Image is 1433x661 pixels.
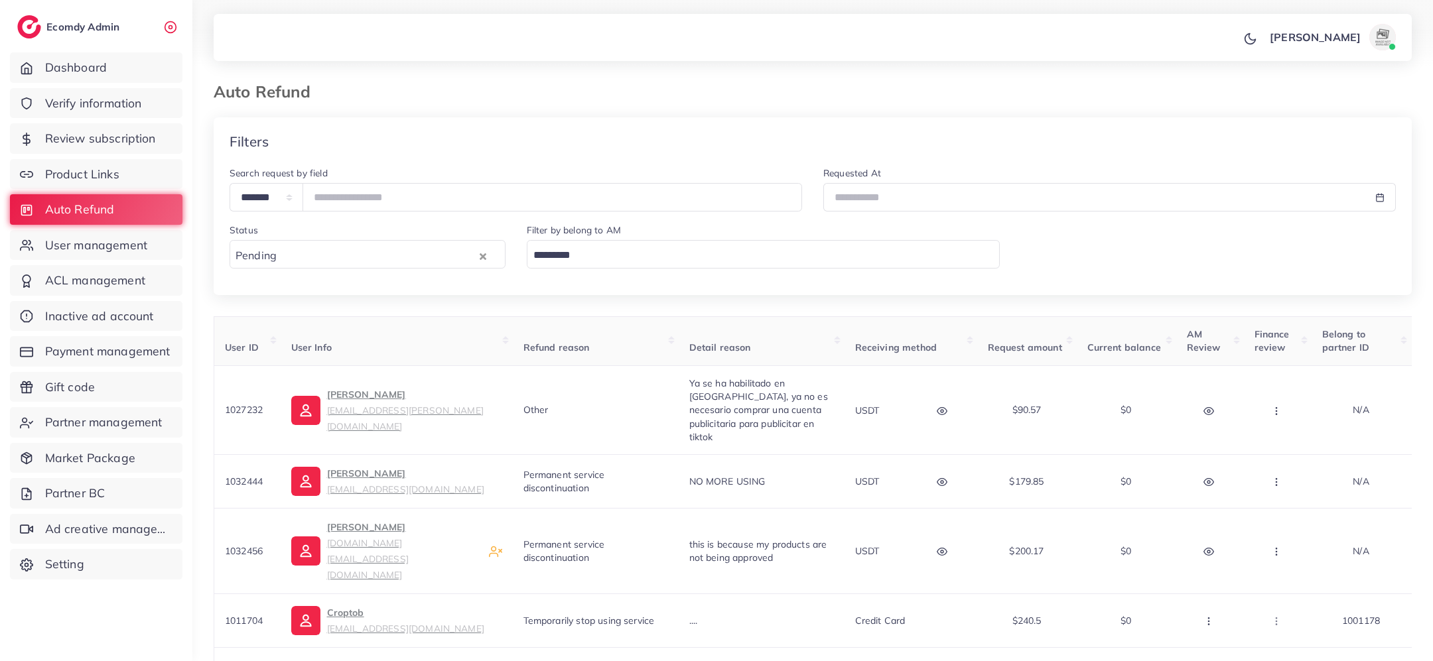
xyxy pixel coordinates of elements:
[855,402,880,418] p: USDT
[10,265,182,296] a: ACL management
[1187,328,1221,353] span: AM Review
[327,623,484,634] small: [EMAIL_ADDRESS][DOMAIN_NAME]
[10,443,182,473] a: Market Package
[45,201,115,218] span: Auto Refund
[45,59,107,76] span: Dashboard
[45,237,147,254] span: User management
[1009,475,1044,487] span: $179.85
[1121,615,1131,627] span: $0
[527,240,1000,269] div: Search for option
[1322,328,1370,353] span: Belong to partner ID
[689,538,827,564] span: this is because my products are not being approved
[10,301,182,331] a: Inactive ad account
[529,245,983,266] input: Search for option
[45,130,156,147] span: Review subscription
[327,537,409,580] small: [DOMAIN_NAME][EMAIL_ADDRESS][DOMAIN_NAME]
[291,467,320,496] img: ic-user-info.36bf1079.svg
[225,341,259,353] span: User ID
[1121,475,1131,487] span: $0
[10,407,182,438] a: Partner management
[230,223,258,237] label: Status
[45,520,172,538] span: Ad creative management
[230,166,328,180] label: Search request by field
[1342,615,1380,627] span: 1001178
[327,483,484,495] small: [EMAIL_ADDRESS][DOMAIN_NAME]
[1255,328,1290,353] span: Finance review
[45,379,95,396] span: Gift code
[689,475,766,487] span: NO MORE USING
[233,246,279,266] span: Pending
[10,372,182,402] a: Gift code
[225,545,263,557] span: 1032456
[45,414,163,431] span: Partner management
[1262,24,1401,50] a: [PERSON_NAME]avatar
[855,543,880,559] p: USDT
[855,341,937,353] span: Receiving method
[823,166,881,180] label: Requested At
[1121,545,1131,557] span: $0
[523,538,605,564] span: Permanent service discontinuation
[10,478,182,509] a: Partner BC
[327,519,478,583] p: [PERSON_NAME]
[689,377,828,443] span: Ya se ha habilitado en [GEOGRAPHIC_DATA], ya no es necesario comprar una cuenta publicitaria para...
[523,615,655,627] span: Temporarily stop using service
[45,556,84,573] span: Setting
[10,549,182,579] a: Setting
[527,223,622,237] label: Filter by belong to AM
[214,82,321,101] h3: Auto Refund
[10,336,182,367] a: Payment management
[225,475,263,487] span: 1032444
[1009,545,1044,557] span: $200.17
[45,343,171,360] span: Payment management
[46,21,123,33] h2: Ecomdy Admin
[1353,545,1369,557] span: N/A
[225,404,263,416] span: 1027232
[45,272,145,289] span: ACL management
[10,514,182,544] a: Ad creative management
[291,396,320,425] img: ic-user-info.36bf1079.svg
[523,469,605,494] span: Permanent service discontinuation
[281,245,476,266] input: Search for option
[10,230,182,261] a: User management
[45,450,135,467] span: Market Package
[291,606,320,635] img: ic-user-info.36bf1079.svg
[45,485,105,502] span: Partner BC
[17,15,123,38] a: logoEcomdy Admin
[45,308,154,325] span: Inactive ad account
[10,123,182,154] a: Review subscription
[1012,404,1042,416] span: $90.57
[327,387,502,434] p: [PERSON_NAME]
[480,248,486,263] button: Clear Selected
[523,341,590,353] span: Refund reason
[988,341,1062,353] span: Request amount
[689,615,698,627] span: ....
[10,52,182,83] a: Dashboard
[1353,475,1369,487] span: N/A
[230,240,506,269] div: Search for option
[291,605,484,636] a: Croptob[EMAIL_ADDRESS][DOMAIN_NAME]
[45,166,119,183] span: Product Links
[10,159,182,190] a: Product Links
[291,519,478,583] a: [PERSON_NAME][DOMAIN_NAME][EMAIL_ADDRESS][DOMAIN_NAME]
[291,536,320,566] img: ic-user-info.36bf1079.svg
[10,88,182,119] a: Verify information
[689,341,751,353] span: Detail reason
[10,194,182,225] a: Auto Refund
[1353,404,1369,416] span: N/A
[327,404,484,432] small: [EMAIL_ADDRESS][PERSON_NAME][DOMAIN_NAME]
[1012,615,1042,627] span: $240.5
[45,95,142,112] span: Verify information
[230,133,269,150] h4: Filters
[523,404,549,416] span: Other
[291,387,502,434] a: [PERSON_NAME][EMAIL_ADDRESS][PERSON_NAME][DOMAIN_NAME]
[1270,29,1361,45] p: [PERSON_NAME]
[327,605,484,636] p: Croptob
[1121,404,1131,416] span: $0
[1087,341,1161,353] span: Current balance
[855,473,880,489] p: USDT
[17,15,41,38] img: logo
[291,341,332,353] span: User Info
[327,465,484,497] p: [PERSON_NAME]
[291,465,484,497] a: [PERSON_NAME][EMAIL_ADDRESS][DOMAIN_NAME]
[855,613,906,629] p: Credit card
